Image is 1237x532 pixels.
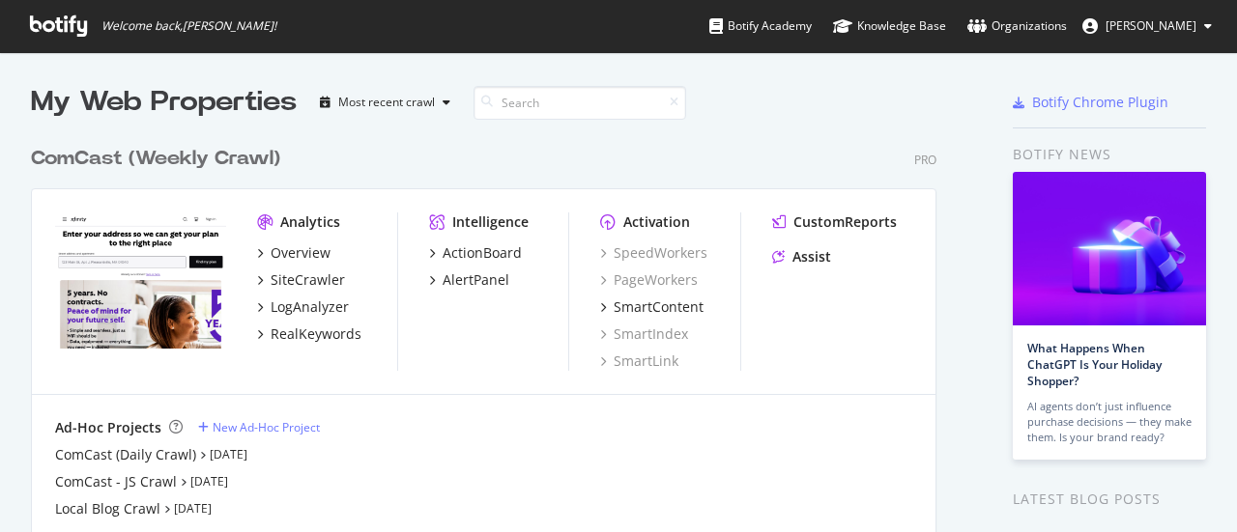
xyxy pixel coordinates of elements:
[600,270,698,290] a: PageWorkers
[55,472,177,491] a: ComCast - JS Crawl
[1067,11,1227,42] button: [PERSON_NAME]
[55,418,161,437] div: Ad-Hoc Projects
[443,243,522,263] div: ActionBoard
[257,297,349,317] a: LogAnalyzer
[474,86,686,120] input: Search
[600,324,688,344] a: SmartIndex
[772,247,831,266] a: Assist
[31,145,288,173] a: ComCast (Weekly Crawl)
[338,97,435,108] div: Most recent crawl
[31,83,297,122] div: My Web Properties
[1013,489,1206,510] div: Latest Blog Posts
[429,243,522,263] a: ActionBoard
[213,419,320,435] div: New Ad-Hoc Project
[271,324,361,344] div: RealKeywords
[1013,93,1168,112] a: Botify Chrome Plugin
[1013,144,1206,165] div: Botify news
[280,212,340,232] div: Analytics
[271,270,345,290] div: SiteCrawler
[1027,399,1192,445] div: AI agents don’t just influence purchase decisions — they make them. Is your brand ready?
[833,16,946,36] div: Knowledge Base
[443,270,509,290] div: AlertPanel
[452,212,529,232] div: Intelligence
[623,212,690,232] div: Activation
[1013,172,1206,325] img: What Happens When ChatGPT Is Your Holiday Shopper?
[1106,17,1196,34] span: Eric Regan
[257,270,345,290] a: SiteCrawler
[772,212,897,232] a: CustomReports
[967,16,1067,36] div: Organizations
[914,152,936,168] div: Pro
[792,247,831,266] div: Assist
[709,16,812,36] div: Botify Academy
[174,500,212,517] a: [DATE]
[101,18,276,34] span: Welcome back, [PERSON_NAME] !
[31,145,280,173] div: ComCast (Weekly Crawl)
[198,419,320,435] a: New Ad-Hoc Project
[312,87,458,118] button: Most recent crawl
[614,297,704,317] div: SmartContent
[793,212,897,232] div: CustomReports
[1032,93,1168,112] div: Botify Chrome Plugin
[600,297,704,317] a: SmartContent
[257,243,331,263] a: Overview
[257,324,361,344] a: RealKeywords
[271,243,331,263] div: Overview
[55,445,196,464] a: ComCast (Daily Crawl)
[271,297,349,317] div: LogAnalyzer
[55,499,160,518] a: Local Blog Crawl
[429,270,509,290] a: AlertPanel
[55,212,226,350] img: www.xfinity.com
[190,473,228,490] a: [DATE]
[210,446,247,462] a: [DATE]
[1027,340,1162,389] a: What Happens When ChatGPT Is Your Holiday Shopper?
[600,351,678,371] a: SmartLink
[600,243,707,263] a: SpeedWorkers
